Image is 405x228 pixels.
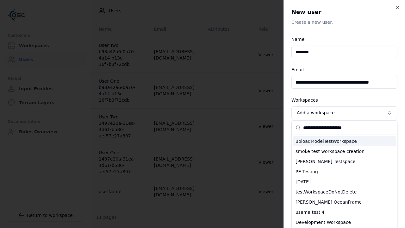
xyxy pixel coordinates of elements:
div: [PERSON_NAME] OceanFrame [293,197,396,207]
div: Development Workspace [293,217,396,227]
div: usama test 4 [293,207,396,217]
div: smoke test workspace creation [293,146,396,156]
div: uploadModelTestWorkspace [293,136,396,146]
div: [DATE] [293,177,396,187]
div: testWorkspaceDoNotDelete [293,187,396,197]
div: PE Testing [293,167,396,177]
div: [PERSON_NAME] Testspace [293,156,396,167]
